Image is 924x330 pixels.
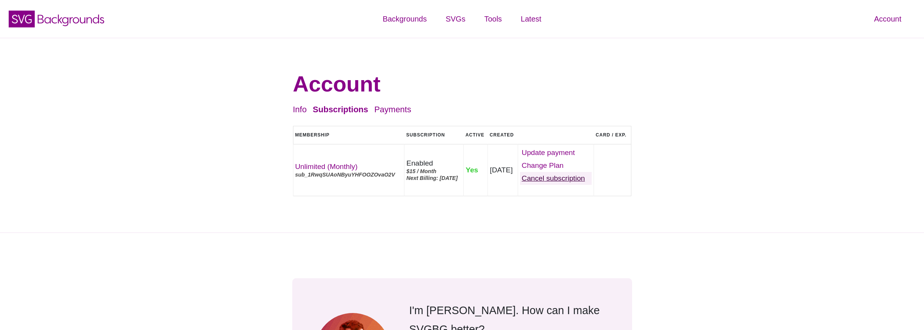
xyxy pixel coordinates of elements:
[293,105,307,114] a: Info
[295,163,358,170] a: Unlimited (Monthly)
[520,146,592,194] div: ‌
[466,166,478,174] span: Yes
[865,8,911,30] a: Account
[293,71,631,97] h1: Account
[313,105,368,114] a: Subscriptions
[490,166,515,175] div: [DATE]
[404,126,464,144] th: Subscription
[436,8,475,30] a: SVGs
[374,105,411,114] a: Payments
[295,171,403,178] div: sub_1RwqSUAoNByuYHFOOZOvaO2V
[520,172,592,185] a: Cancel
[475,8,511,30] a: Tools
[488,126,518,144] th: Created
[511,8,551,30] a: Latest
[520,159,592,172] a: Change Plan
[406,168,461,175] div: $15 / Month
[520,146,592,159] a: Update
[406,175,461,181] div: Next Billing: [DATE]
[373,8,436,30] a: Backgrounds
[406,159,461,168] div: Enabled
[594,126,631,144] th: Card / Exp.
[293,126,404,144] th: Membership
[464,126,488,144] th: Active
